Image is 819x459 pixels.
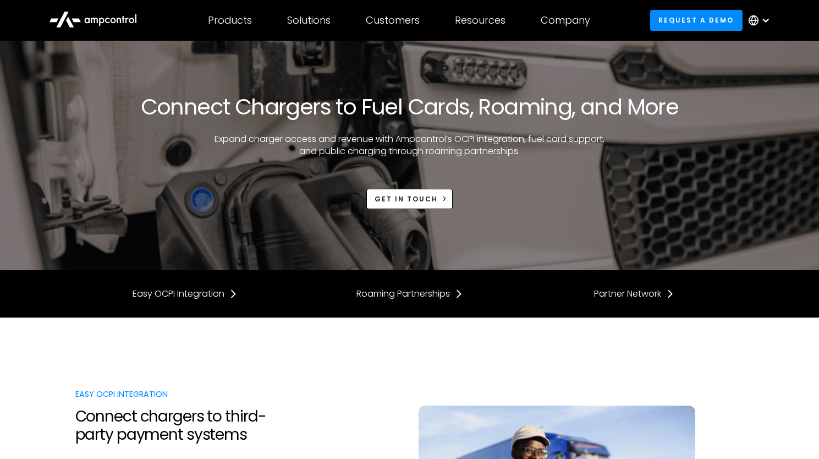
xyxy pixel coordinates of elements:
[375,194,438,204] div: Get in touch
[455,14,505,26] div: Resources
[141,94,679,120] h1: Connect Chargers to Fuel Cards, Roaming, and More
[133,288,224,300] div: Easy OCPI Integration
[287,14,331,26] div: Solutions
[75,407,336,444] h2: Connect chargers to third-party payment systems
[366,14,420,26] div: Customers
[594,288,674,300] a: Partner Network
[541,14,590,26] div: Company
[356,288,450,300] div: Roaming Partnerships
[75,388,336,400] div: Easy OCPI Integration
[133,288,238,300] a: Easy OCPI Integration
[356,288,463,300] a: Roaming Partnerships
[650,10,743,30] a: Request a demo
[594,288,661,300] div: Partner Network
[366,189,453,209] a: Get in touch
[209,133,611,158] p: Expand charger access and revenue with Ampcontrol’s OCPI integration, fuel card support, and publ...
[208,14,252,26] div: Products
